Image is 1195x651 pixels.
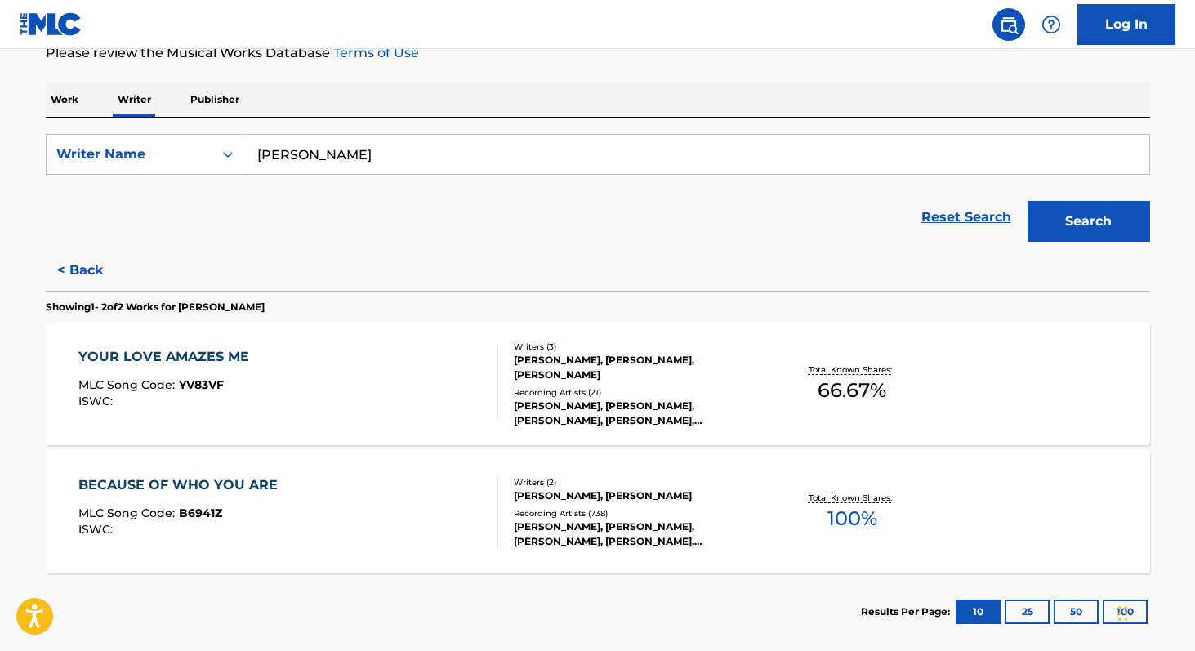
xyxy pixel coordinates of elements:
p: Work [46,82,83,117]
div: Recording Artists ( 738 ) [514,507,760,519]
p: Total Known Shares: [809,492,896,504]
p: Publisher [185,82,244,117]
span: YV83VF [179,377,224,392]
button: 100 [1103,600,1148,624]
div: [PERSON_NAME], [PERSON_NAME], [PERSON_NAME], [PERSON_NAME], [PERSON_NAME] [514,519,760,549]
div: BECAUSE OF WHO YOU ARE [78,475,286,495]
p: Results Per Page: [861,604,954,619]
span: MLC Song Code : [78,377,179,392]
img: help [1041,15,1061,34]
button: 10 [956,600,1001,624]
span: B6941Z [179,506,222,520]
a: BECAUSE OF WHO YOU AREMLC Song Code:B6941ZISWC:Writers (2)[PERSON_NAME], [PERSON_NAME]Recording A... [46,451,1150,573]
div: YOUR LOVE AMAZES ME [78,347,257,367]
button: 25 [1005,600,1050,624]
a: YOUR LOVE AMAZES MEMLC Song Code:YV83VFISWC:Writers (3)[PERSON_NAME], [PERSON_NAME], [PERSON_NAME... [46,323,1150,445]
p: Showing 1 - 2 of 2 Works for [PERSON_NAME] [46,300,265,314]
div: [PERSON_NAME], [PERSON_NAME], [PERSON_NAME] [514,353,760,382]
div: Writers ( 3 ) [514,341,760,353]
div: Arrastar [1118,589,1128,638]
div: Help [1035,8,1068,41]
div: [PERSON_NAME], [PERSON_NAME] [514,488,760,503]
iframe: Chat Widget [1113,573,1195,651]
a: Public Search [992,8,1025,41]
div: Recording Artists ( 21 ) [514,386,760,399]
div: [PERSON_NAME], [PERSON_NAME], [PERSON_NAME], [PERSON_NAME], [PERSON_NAME] [514,399,760,428]
span: MLC Song Code : [78,506,179,520]
div: Widget de chat [1113,573,1195,651]
p: Please review the Musical Works Database [46,43,1150,63]
img: search [999,15,1019,34]
span: ISWC : [78,394,117,408]
button: < Back [46,250,144,291]
a: Reset Search [913,199,1019,235]
form: Search Form [46,134,1150,250]
span: 66.67 % [818,376,886,405]
img: MLC Logo [20,12,82,36]
a: Log In [1077,4,1175,45]
span: ISWC : [78,522,117,537]
button: Search [1028,201,1150,242]
div: Writers ( 2 ) [514,476,760,488]
p: Writer [113,82,156,117]
span: 100 % [827,504,877,533]
button: 50 [1054,600,1099,624]
div: Writer Name [56,145,203,164]
a: Terms of Use [330,45,419,60]
p: Total Known Shares: [809,363,896,376]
